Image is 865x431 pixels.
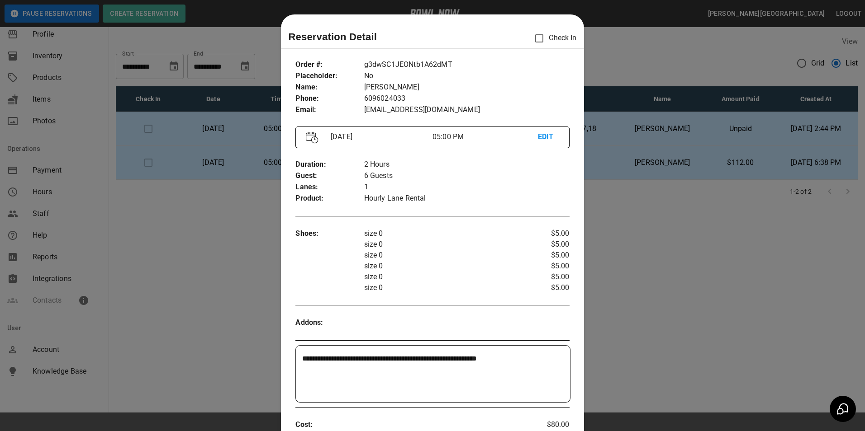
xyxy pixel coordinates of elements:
p: size 0 [364,272,524,282]
p: [PERSON_NAME] [364,82,570,93]
p: Duration : [295,159,364,170]
p: Lanes : [295,182,364,193]
p: Shoes : [295,228,364,239]
p: 6 Guests [364,170,570,182]
p: Name : [295,82,364,93]
p: 1 [364,182,570,193]
p: Addons : [295,317,364,328]
p: Guest : [295,170,364,182]
p: Reservation Detail [288,29,377,44]
p: Email : [295,104,364,116]
p: size 0 [364,282,524,293]
p: $5.00 [524,239,570,250]
p: [EMAIL_ADDRESS][DOMAIN_NAME] [364,104,570,116]
p: Product : [295,193,364,204]
p: $5.00 [524,250,570,261]
p: size 0 [364,228,524,239]
p: Order # : [295,59,364,70]
p: $5.00 [524,228,570,239]
p: $80.00 [524,419,570,431]
p: 2 Hours [364,159,570,170]
p: $5.00 [524,282,570,293]
p: g3dwSC1JEONtb1A62dMT [364,59,570,70]
p: [DATE] [327,131,432,142]
p: Hourly Lane Rental [364,193,570,204]
p: size 0 [364,239,524,250]
p: No [364,70,570,82]
p: 05:00 PM [432,131,538,142]
p: Phone : [295,93,364,104]
p: size 0 [364,250,524,261]
p: 6096024033 [364,93,570,104]
p: $5.00 [524,261,570,272]
p: Cost : [295,419,523,431]
p: EDIT [538,131,559,143]
p: size 0 [364,261,524,272]
p: Check In [530,29,576,48]
img: Vector [306,131,318,144]
p: $5.00 [524,272,570,282]
p: Placeholder : [295,70,364,82]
